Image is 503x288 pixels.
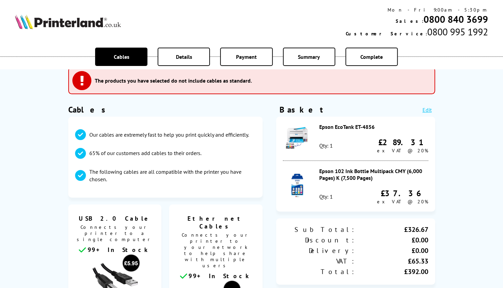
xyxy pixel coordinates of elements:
[346,7,488,13] div: Mon - Fri 9:00am - 5:30pm
[377,199,428,205] span: ex VAT @ 20%
[283,236,356,244] div: Discount:
[319,123,428,130] div: Epson EcoTank ET-4856
[73,215,157,222] span: USB 2.0 Cable
[319,193,333,200] div: Qty: 1
[356,236,428,244] div: £0.00
[89,168,256,183] p: The following cables are all compatible with the printer you have chosen.
[113,53,129,60] span: Cables
[396,18,424,24] span: Sales:
[356,267,428,276] div: £392.00
[319,168,428,181] div: Epson 102 Ink Bottle Multipack CMY (6,000 Pages) K (7,500 Pages)
[356,225,428,234] div: £326.67
[319,142,333,149] div: Qty: 1
[283,225,356,234] div: Sub Total:
[173,230,259,272] span: Connects your printer to your network to help share with multiple users
[15,14,121,29] img: Printerland Logo
[88,246,151,254] span: 99+ In Stock
[424,13,488,26] a: 0800 840 3699
[377,148,428,154] span: ex VAT @ 20%
[423,106,432,113] a: Edit
[72,222,158,246] span: Connects your printer to a single computer
[280,104,324,115] div: Basket
[283,246,356,255] div: Delivery:
[236,53,257,60] span: Payment
[346,31,427,37] span: Customer Service:
[176,53,192,60] span: Details
[377,137,428,148] div: £289.31
[283,267,356,276] div: Total:
[360,53,383,60] span: Complete
[356,257,428,266] div: £65.33
[68,104,263,115] h1: Cables
[377,188,428,199] div: £37.36
[89,149,201,157] p: 65% of our customers add cables to their orders.
[285,126,309,150] img: Epson EcoTank ET-4856
[285,174,309,198] img: Epson 102 Ink Bottle Multipack CMY (6,000 Pages) K (7,500 Pages)
[95,77,252,84] h3: The products you have selected do not include cables as standard.
[356,246,428,255] div: £0.00
[174,215,257,230] span: Ethernet Cables
[298,53,320,60] span: Summary
[89,131,249,138] p: Our cables are extremely fast to help you print quickly and efficiently.
[188,272,252,280] span: 99+ In Stock
[427,26,488,38] span: 0800 995 1992
[283,257,356,266] div: VAT:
